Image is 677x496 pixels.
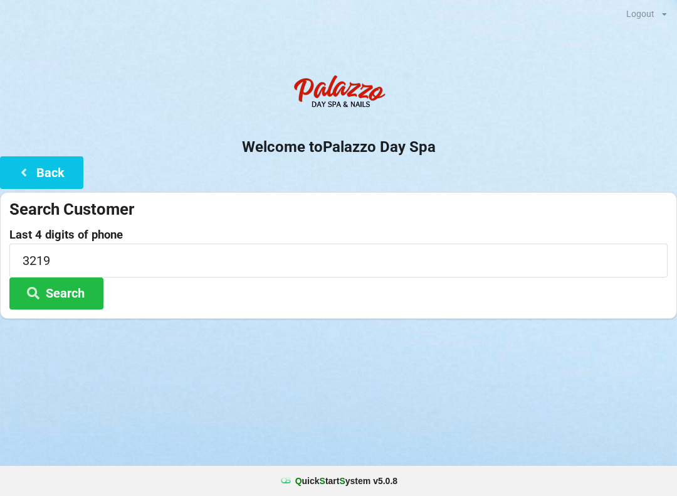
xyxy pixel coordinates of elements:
span: S [320,476,325,486]
b: uick tart ystem v 5.0.8 [295,475,397,487]
img: PalazzoDaySpaNails-Logo.png [288,68,389,119]
div: Logout [626,9,654,18]
input: 0000 [9,244,668,277]
span: Q [295,476,302,486]
span: S [339,476,345,486]
label: Last 4 digits of phone [9,229,668,241]
div: Search Customer [9,199,668,220]
button: Search [9,278,103,310]
img: favicon.ico [280,475,292,487]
